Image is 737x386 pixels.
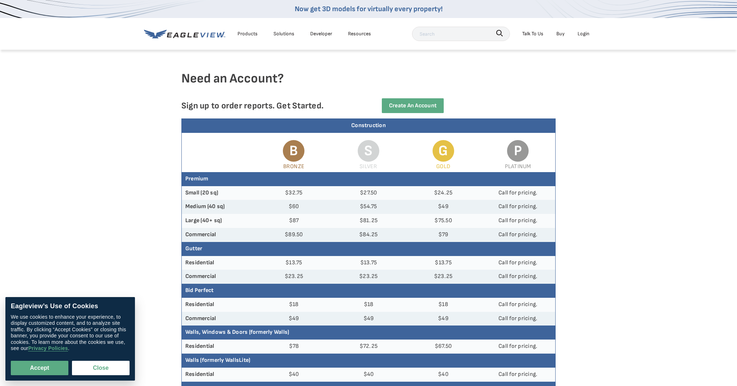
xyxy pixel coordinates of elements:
[331,214,406,228] td: $81.25
[257,228,331,242] td: $89.50
[480,298,555,312] td: Call for pricing.
[480,214,555,228] td: Call for pricing.
[331,312,406,326] td: $49
[406,200,481,214] td: $49
[331,228,406,242] td: $84.25
[182,270,257,284] th: Commercial
[295,5,443,13] a: Now get 3D models for virtually every property!
[412,27,510,41] input: Search
[182,200,257,214] th: Medium (40 sq)
[480,368,555,382] td: Call for pricing.
[480,312,555,326] td: Call for pricing.
[257,312,331,326] td: $49
[578,29,589,38] div: Login
[331,368,406,382] td: $40
[358,140,379,162] span: S
[406,270,481,284] td: $23.25
[331,298,406,312] td: $18
[331,256,406,270] td: $13.75
[406,298,481,312] td: $18
[257,200,331,214] td: $60
[257,340,331,354] td: $78
[556,29,565,38] a: Buy
[182,172,555,186] th: Premium
[433,140,454,162] span: G
[11,361,68,375] button: Accept
[522,29,543,38] div: Talk To Us
[182,368,257,382] th: Residential
[11,302,130,310] div: Eagleview’s Use of Cookies
[331,270,406,284] td: $23.25
[406,256,481,270] td: $13.75
[331,340,406,354] td: $72.25
[406,214,481,228] td: $75.50
[505,163,531,170] span: Platinum
[507,140,529,162] span: P
[182,119,555,133] div: Construction
[406,186,481,200] td: $24.25
[181,100,357,111] p: Sign up to order reports. Get Started.
[406,228,481,242] td: $79
[182,256,257,270] th: Residential
[182,298,257,312] th: Residential
[28,346,68,352] a: Privacy Policies
[182,186,257,200] th: Small (20 sq)
[480,200,555,214] td: Call for pricing.
[283,140,304,162] span: B
[480,256,555,270] td: Call for pricing.
[182,214,257,228] th: Large (40+ sq)
[331,200,406,214] td: $54.75
[182,326,555,340] th: Walls, Windows & Doors (formerly Walls)
[257,298,331,312] td: $18
[310,29,332,38] a: Developer
[257,368,331,382] td: $40
[182,242,555,256] th: Gutter
[406,312,481,326] td: $49
[480,228,555,242] td: Call for pricing.
[257,270,331,284] td: $23.25
[257,256,331,270] td: $13.75
[273,29,294,38] div: Solutions
[480,186,555,200] td: Call for pricing.
[182,354,555,368] th: Walls (formerly WallsLite)
[72,361,130,375] button: Close
[406,368,481,382] td: $40
[257,186,331,200] td: $32.75
[181,71,556,98] h4: Need an Account?
[406,340,481,354] td: $67.50
[480,340,555,354] td: Call for pricing.
[11,314,130,352] div: We use cookies to enhance your experience, to display customized content, and to analyze site tra...
[480,270,555,284] td: Call for pricing.
[348,29,371,38] div: Resources
[331,186,406,200] td: $27.50
[382,98,444,113] a: Create an Account
[182,228,257,242] th: Commercial
[360,163,377,170] span: Silver
[182,284,555,298] th: Bid Perfect
[257,214,331,228] td: $87
[436,163,450,170] span: Gold
[238,29,258,38] div: Products
[182,340,257,354] th: Residential
[283,163,304,170] span: Bronze
[182,312,257,326] th: Commercial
